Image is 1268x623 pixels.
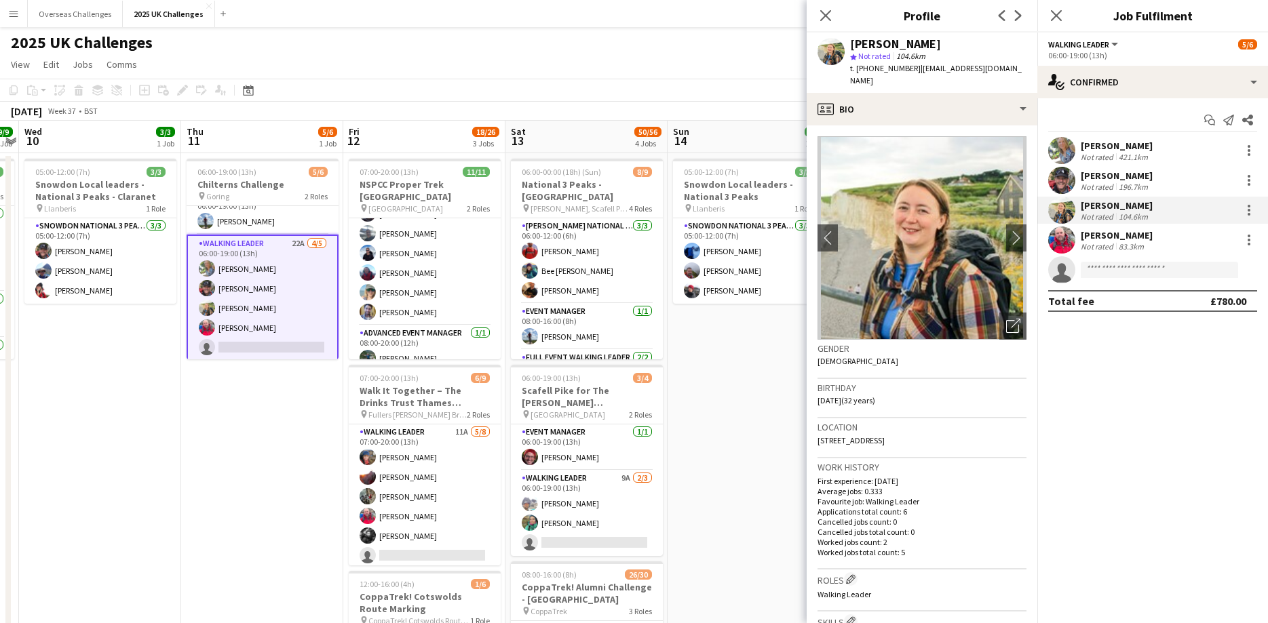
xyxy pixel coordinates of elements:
app-card-role: Walking Leader11A5/807:00-20:00 (13h)[PERSON_NAME][PERSON_NAME][PERSON_NAME][PERSON_NAME][PERSON_... [349,424,501,608]
span: 13 [509,133,526,148]
h3: Location [818,421,1026,433]
h3: CoppaTrek! Alumni Challenge - [GEOGRAPHIC_DATA] [511,581,663,605]
span: View [11,58,30,71]
span: 11/11 [463,167,490,177]
h3: CoppaTrek! Cotswolds Route Marking [349,590,501,615]
span: 1/6 [471,579,490,589]
div: 06:00-19:00 (13h)5/6Chilterns Challenge Goring2 RolesEvent Manager1/106:00-19:00 (13h)[PERSON_NAM... [187,159,339,359]
span: 5/6 [309,167,328,177]
span: Walking Leader [1048,39,1109,49]
span: 06:00-19:00 (13h) [197,167,256,177]
span: 06:00-00:00 (18h) (Sun) [522,167,601,177]
span: 06:00-19:00 (13h) [522,373,581,383]
span: 12 [347,133,360,148]
span: 8/9 [633,167,652,177]
app-card-role: Advanced Event Manager1/108:00-20:00 (12h)[PERSON_NAME] [349,325,501,371]
button: Walking Leader [1048,39,1120,49]
span: 10 [22,133,42,148]
span: 3/3 [805,127,824,137]
span: [DATE] (32 years) [818,395,875,405]
h3: Roles [818,572,1026,586]
app-card-role: Event Manager1/106:00-19:00 (13h)[PERSON_NAME] [187,188,339,235]
app-card-role: Snowdon National 3 Peaks Walking Leader3/305:00-12:00 (7h)[PERSON_NAME][PERSON_NAME][PERSON_NAME] [673,218,825,304]
p: Worked jobs count: 2 [818,537,1026,547]
span: Thu [187,125,204,138]
div: [DATE] [11,104,42,118]
p: Average jobs: 0.333 [818,486,1026,496]
p: Favourite job: Walking Leader [818,496,1026,506]
div: Total fee [1048,294,1094,308]
span: | [EMAIL_ADDRESS][DOMAIN_NAME] [850,63,1022,85]
h3: Profile [807,7,1037,24]
h3: Snowdon Local leaders - National 3 Peaks [673,178,825,203]
p: Cancelled jobs count: 0 [818,517,1026,527]
h3: Scafell Pike for The [PERSON_NAME] [PERSON_NAME] Trust [511,384,663,409]
div: 1 Job [805,138,823,148]
app-card-role: Event Manager1/108:00-16:00 (8h)[PERSON_NAME] [511,304,663,350]
span: Edit [43,58,59,71]
app-card-role: Event Manager1/106:00-19:00 (13h)[PERSON_NAME] [511,424,663,470]
span: 12:00-16:00 (4h) [360,579,415,589]
h1: 2025 UK Challenges [11,33,153,53]
span: 2 Roles [467,409,490,420]
span: Week 37 [45,106,79,116]
div: 06:00-19:00 (13h) [1048,50,1257,60]
div: 421.1km [1116,152,1151,162]
span: 05:00-12:00 (7h) [35,167,90,177]
app-card-role: Full Event Walking Leader2/2 [511,350,663,420]
div: [PERSON_NAME] [1081,229,1153,241]
div: Confirmed [1037,66,1268,98]
span: Jobs [73,58,93,71]
p: Applications total count: 6 [818,506,1026,517]
h3: Work history [818,461,1026,473]
span: [PERSON_NAME], Scafell Pike and Snowdon [531,203,629,214]
div: Not rated [1081,152,1116,162]
span: 07:00-20:00 (13h) [360,373,419,383]
div: Not rated [1081,241,1116,252]
span: 08:00-16:00 (8h) [522,569,577,580]
a: Comms [101,56,142,73]
div: 83.3km [1116,241,1147,252]
span: Comms [107,58,137,71]
div: Not rated [1081,182,1116,192]
div: 1 Job [157,138,174,148]
h3: Job Fulfilment [1037,7,1268,24]
p: First experience: [DATE] [818,476,1026,486]
span: [GEOGRAPHIC_DATA] [368,203,443,214]
h3: Gender [818,342,1026,355]
span: 3/3 [156,127,175,137]
span: Walking Leader [818,589,871,599]
div: 06:00-19:00 (13h)3/4Scafell Pike for The [PERSON_NAME] [PERSON_NAME] Trust [GEOGRAPHIC_DATA]2 Rol... [511,365,663,556]
span: 05:00-12:00 (7h) [684,167,739,177]
app-card-role: Walking Leader9A2/306:00-19:00 (13h)[PERSON_NAME][PERSON_NAME] [511,470,663,556]
app-job-card: 05:00-12:00 (7h)3/3Snowdon Local leaders - National 3 Peaks Llanberis1 RoleSnowdon National 3 Pea... [673,159,825,304]
div: £780.00 [1210,294,1246,308]
span: 5/6 [1238,39,1257,49]
div: 4 Jobs [635,138,661,148]
span: Fullers [PERSON_NAME] Brewery, [GEOGRAPHIC_DATA] [368,409,467,420]
div: 104.6km [1116,212,1151,222]
app-card-role: [PERSON_NAME] National 3 Peaks Walking Leader3/306:00-12:00 (6h)[PERSON_NAME]Bee [PERSON_NAME][PE... [511,218,663,304]
div: 3 Jobs [473,138,499,148]
span: Llanberis [44,203,76,214]
div: 1 Job [319,138,337,148]
a: Edit [38,56,64,73]
div: Not rated [1081,212,1116,222]
app-job-card: 06:00-00:00 (18h) (Sun)8/9National 3 Peaks - [GEOGRAPHIC_DATA] [PERSON_NAME], Scafell Pike and Sn... [511,159,663,359]
span: 14 [671,133,689,148]
span: 1 Role [146,203,166,214]
h3: National 3 Peaks - [GEOGRAPHIC_DATA] [511,178,663,203]
div: [PERSON_NAME] [1081,169,1153,182]
span: 2 Roles [467,203,490,214]
span: Sun [673,125,689,138]
app-card-role: Walking Leader22A4/506:00-19:00 (13h)[PERSON_NAME][PERSON_NAME][PERSON_NAME][PERSON_NAME] [187,235,339,362]
h3: Walk It Together – The Drinks Trust Thames Footpath Challenge [349,384,501,409]
a: View [5,56,35,73]
span: 2 Roles [629,409,652,420]
div: [PERSON_NAME] [850,38,941,50]
span: Llanberis [693,203,725,214]
app-job-card: 05:00-12:00 (7h)3/3Snowdon Local leaders - National 3 Peaks - Claranet Llanberis1 RoleSnowdon Nat... [24,159,176,304]
p: Worked jobs total count: 5 [818,547,1026,557]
